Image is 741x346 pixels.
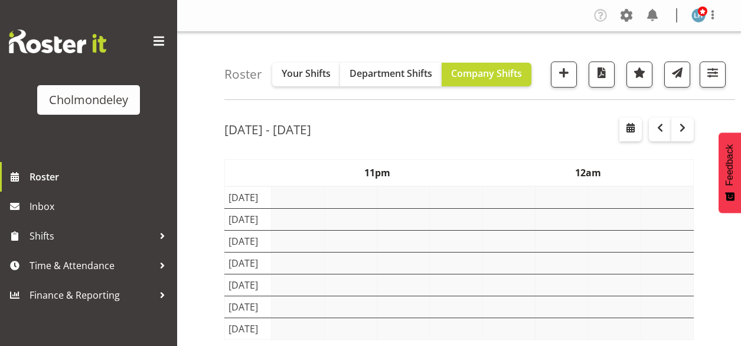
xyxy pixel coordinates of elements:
[551,62,577,88] button: Add a new shift
[619,118,642,141] button: Select a specific date within the roster.
[225,230,272,252] td: [DATE]
[664,62,690,88] button: Send a list of all shifts for the selected filtered period to all rostered employees.
[340,63,442,86] button: Department Shifts
[272,159,482,186] th: 11pm
[724,144,735,186] span: Feedback
[700,62,726,88] button: Filter Shifts
[225,296,272,318] td: [DATE]
[30,286,154,304] span: Finance & Reporting
[719,132,741,213] button: Feedback - Show survey
[626,62,652,88] button: Highlight an important date within the roster.
[9,30,106,53] img: Rosterit website logo
[225,274,272,296] td: [DATE]
[272,63,340,86] button: Your Shifts
[225,208,272,230] td: [DATE]
[30,168,171,186] span: Roster
[225,318,272,339] td: [DATE]
[482,159,693,186] th: 12am
[224,122,311,137] h2: [DATE] - [DATE]
[30,227,154,245] span: Shifts
[225,186,272,209] td: [DATE]
[30,257,154,274] span: Time & Attendance
[691,8,706,22] img: lisa-hurry756.jpg
[225,252,272,274] td: [DATE]
[451,67,522,80] span: Company Shifts
[350,67,432,80] span: Department Shifts
[49,91,128,109] div: Cholmondeley
[589,62,615,88] button: Download a PDF of the roster according to the set date range.
[282,67,331,80] span: Your Shifts
[30,198,171,215] span: Inbox
[224,67,262,81] h4: Roster
[442,63,531,86] button: Company Shifts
